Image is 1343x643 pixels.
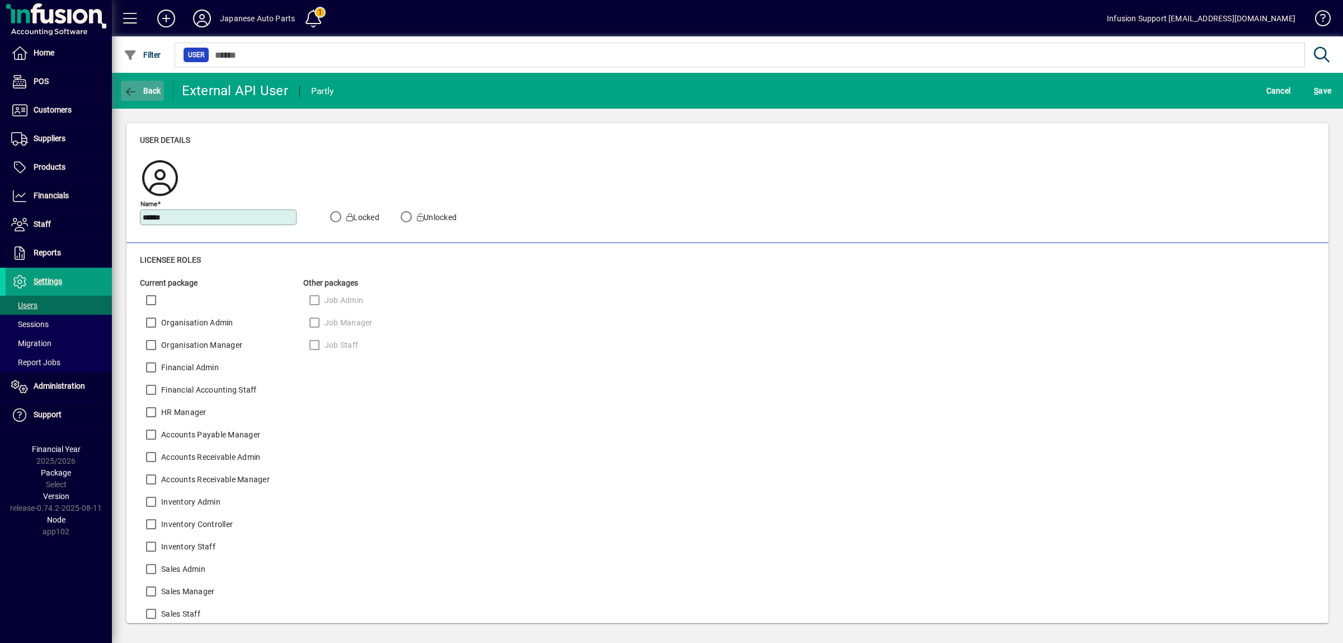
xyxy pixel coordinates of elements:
[1307,2,1329,39] a: Knowledge Base
[159,339,242,351] label: Organisation Manager
[34,134,65,143] span: Suppliers
[112,81,173,101] app-page-header-button: Back
[1314,86,1318,95] span: S
[43,492,69,501] span: Version
[34,277,62,286] span: Settings
[140,278,198,287] span: Current package
[6,401,112,429] a: Support
[124,86,161,95] span: Back
[6,315,112,334] a: Sessions
[34,410,62,419] span: Support
[124,50,161,59] span: Filter
[6,296,112,315] a: Users
[34,381,85,390] span: Administration
[159,407,206,418] label: HR Manager
[220,10,295,27] div: Japanese Auto Parts
[159,362,219,373] label: Financial Admin
[140,136,190,145] span: User details
[6,125,112,153] a: Suppliers
[159,608,200,619] label: Sales Staff
[121,45,164,65] button: Filter
[34,105,72,114] span: Customers
[6,182,112,210] a: Financials
[32,445,81,454] span: Financial Year
[34,162,65,171] span: Products
[6,353,112,372] a: Report Jobs
[159,451,260,463] label: Accounts Receivable Admin
[159,384,257,395] label: Financial Accounting Staff
[303,278,358,287] span: Other packages
[140,199,157,207] mat-label: Name
[188,49,204,60] span: User
[1311,81,1334,101] button: Save
[6,39,112,67] a: Home
[6,239,112,267] a: Reports
[159,474,270,485] label: Accounts Receivable Manager
[148,8,184,29] button: Add
[182,82,288,100] div: External API User
[159,496,220,507] label: Inventory Admin
[6,68,112,96] a: POS
[6,96,112,124] a: Customers
[6,211,112,239] a: Staff
[1314,82,1331,100] span: ave
[34,220,51,229] span: Staff
[311,82,334,100] div: Partly
[344,212,379,223] label: Locked
[159,519,233,530] label: Inventory Controller
[11,320,49,329] span: Sessions
[140,255,201,264] span: Licensee roles
[34,191,69,200] span: Financials
[121,81,164,101] button: Back
[47,515,65,524] span: Node
[159,586,214,597] label: Sales Manager
[34,77,49,86] span: POS
[415,212,457,223] label: Unlocked
[6,334,112,353] a: Migration
[34,48,54,57] span: Home
[34,248,61,257] span: Reports
[159,317,233,328] label: Organisation Admin
[1266,82,1291,100] span: Cancel
[41,468,71,477] span: Package
[159,541,215,552] label: Inventory Staff
[159,563,205,575] label: Sales Admin
[159,429,260,440] label: Accounts Payable Manager
[6,372,112,400] a: Administration
[11,358,60,367] span: Report Jobs
[11,301,37,310] span: Users
[11,339,51,348] span: Migration
[184,8,220,29] button: Profile
[1264,81,1294,101] button: Cancel
[6,153,112,181] a: Products
[1107,10,1295,27] div: Infusion Support [EMAIL_ADDRESS][DOMAIN_NAME]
